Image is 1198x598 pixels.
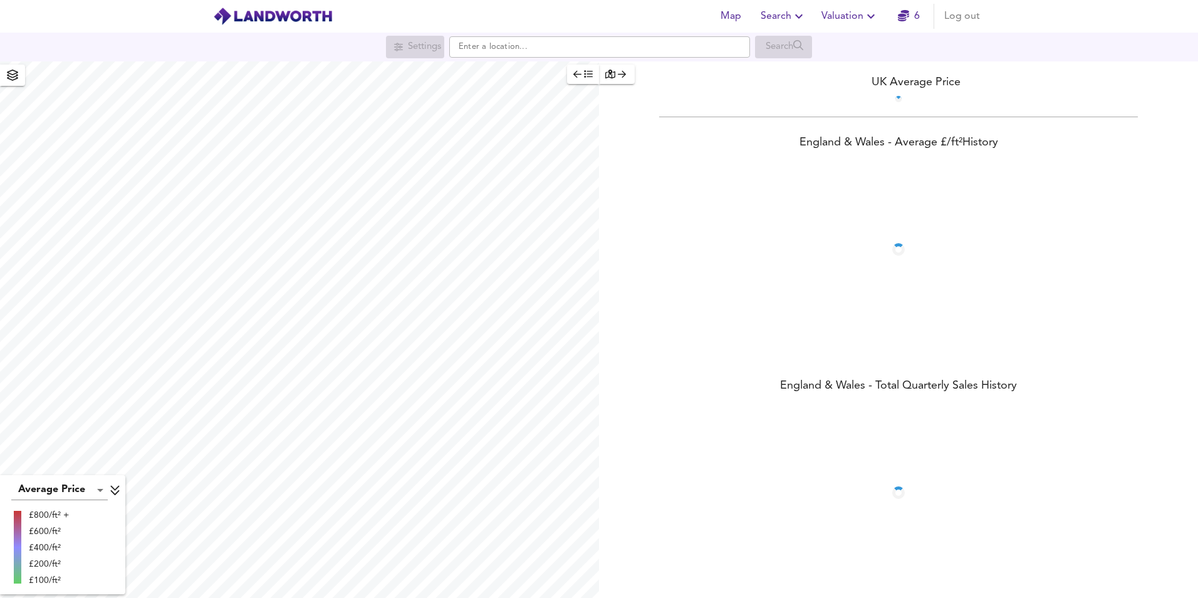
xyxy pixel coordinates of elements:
[29,558,69,570] div: £200/ft²
[213,7,333,26] img: logo
[756,4,811,29] button: Search
[29,574,69,587] div: £100/ft²
[386,36,444,58] div: Search for a location first or explore the map
[449,36,750,58] input: Enter a location...
[888,4,929,29] button: 6
[11,480,108,500] div: Average Price
[29,542,69,554] div: £400/ft²
[944,8,980,25] span: Log out
[711,4,751,29] button: Map
[599,378,1198,396] div: England & Wales - Total Quarterly Sales History
[29,509,69,522] div: £800/ft² +
[599,135,1198,152] div: England & Wales - Average £/ ft² History
[599,74,1198,91] div: UK Average Price
[755,36,812,58] div: Search for a location first or explore the map
[716,8,746,25] span: Map
[816,4,883,29] button: Valuation
[821,8,878,25] span: Valuation
[939,4,985,29] button: Log out
[761,8,806,25] span: Search
[29,525,69,538] div: £600/ft²
[898,8,920,25] a: 6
